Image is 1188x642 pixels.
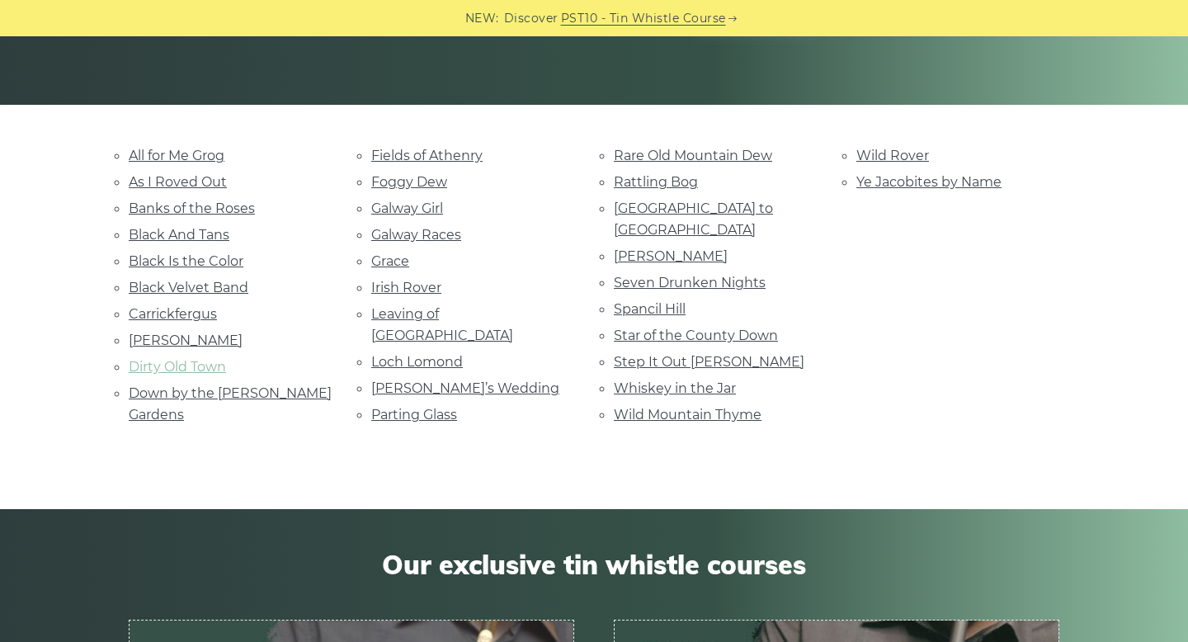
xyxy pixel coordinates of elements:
a: Wild Rover [856,148,929,163]
a: Carrickfergus [129,306,217,322]
a: Ye Jacobites by Name [856,174,1002,190]
a: Grace [371,253,409,269]
a: Leaving of [GEOGRAPHIC_DATA] [371,306,513,343]
a: [PERSON_NAME] [614,248,728,264]
a: Fields of Athenry [371,148,483,163]
a: Whiskey in the Jar [614,380,736,396]
a: Dirty Old Town [129,359,226,375]
a: Wild Mountain Thyme [614,407,761,422]
a: Galway Races [371,227,461,243]
a: Foggy Dew [371,174,447,190]
a: Rattling Bog [614,174,698,190]
a: Black And Tans [129,227,229,243]
a: Black Is the Color [129,253,243,269]
span: NEW: [465,9,499,28]
a: [PERSON_NAME]’s Wedding [371,380,559,396]
a: Black Velvet Band [129,280,248,295]
span: Discover [504,9,559,28]
a: Step It Out [PERSON_NAME] [614,354,804,370]
a: All for Me Grog [129,148,224,163]
a: Galway Girl [371,201,443,216]
a: [PERSON_NAME] [129,333,243,348]
a: Parting Glass [371,407,457,422]
span: Our exclusive tin whistle courses [129,549,1059,580]
a: As I Roved Out [129,174,227,190]
a: Loch Lomond [371,354,463,370]
a: Star of the County Down [614,328,778,343]
a: PST10 - Tin Whistle Course [561,9,726,28]
a: Irish Rover [371,280,441,295]
a: Spancil Hill [614,301,686,317]
a: Banks of the Roses [129,201,255,216]
a: Down by the [PERSON_NAME] Gardens [129,385,332,422]
a: Seven Drunken Nights [614,275,766,290]
a: [GEOGRAPHIC_DATA] to [GEOGRAPHIC_DATA] [614,201,773,238]
a: Rare Old Mountain Dew [614,148,772,163]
